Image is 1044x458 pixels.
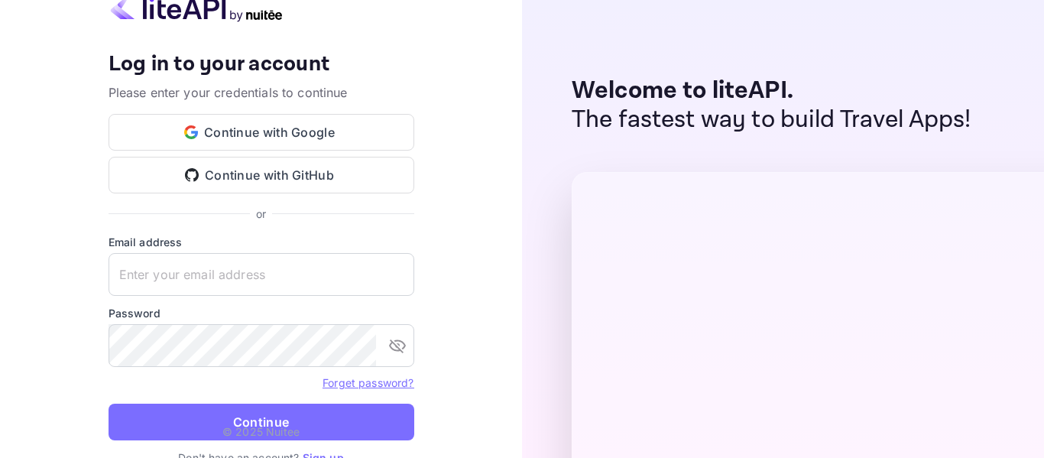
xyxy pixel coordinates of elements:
[323,375,413,390] a: Forget password?
[109,83,414,102] p: Please enter your credentials to continue
[385,265,404,284] keeper-lock: Open Keeper Popup
[109,305,414,321] label: Password
[572,106,971,135] p: The fastest way to build Travel Apps!
[109,114,414,151] button: Continue with Google
[109,51,414,78] h4: Log in to your account
[572,76,971,106] p: Welcome to liteAPI.
[109,253,414,296] input: Enter your email address
[222,424,300,440] p: © 2025 Nuitee
[323,376,413,389] a: Forget password?
[109,404,414,440] button: Continue
[109,157,414,193] button: Continue with GitHub
[256,206,266,222] p: or
[382,330,413,361] button: toggle password visibility
[109,234,414,250] label: Email address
